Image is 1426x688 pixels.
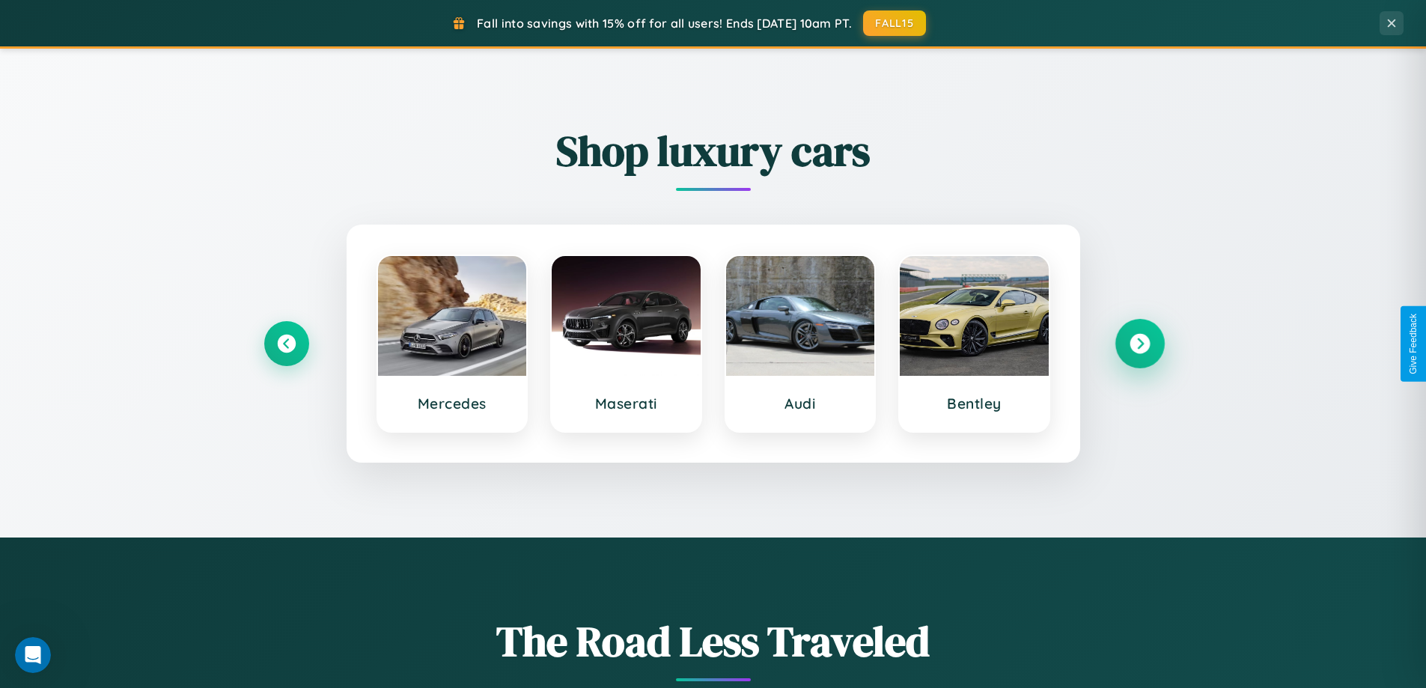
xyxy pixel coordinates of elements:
[264,612,1163,670] h1: The Road Less Traveled
[863,10,926,36] button: FALL15
[567,395,686,413] h3: Maserati
[741,395,860,413] h3: Audi
[477,16,852,31] span: Fall into savings with 15% off for all users! Ends [DATE] 10am PT.
[1408,314,1419,374] div: Give Feedback
[264,122,1163,180] h2: Shop luxury cars
[915,395,1034,413] h3: Bentley
[15,637,51,673] iframe: Intercom live chat
[393,395,512,413] h3: Mercedes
